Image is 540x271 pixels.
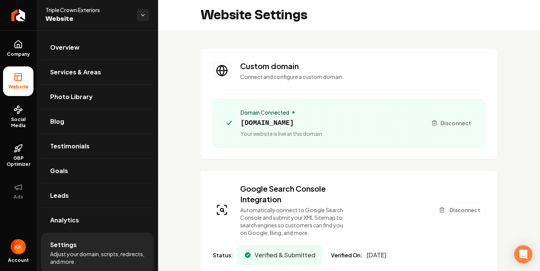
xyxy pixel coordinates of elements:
span: Leads [50,191,69,200]
a: Goals [41,159,154,183]
a: Leads [41,183,154,208]
span: Adjust your domain, scripts, redirects, and more. [50,250,144,265]
p: Connect and configure a custom domain. [240,73,485,80]
span: Social Media [3,117,33,129]
a: Overview [41,35,154,60]
h2: Website Settings [201,8,307,23]
span: Domain Connected [241,109,289,116]
a: GBP Optimizer [3,138,33,173]
a: Social Media [3,99,33,135]
a: Testimonials [41,134,154,158]
span: [DOMAIN_NAME] [241,118,322,128]
span: Testimonials [50,142,90,151]
span: Company [4,51,33,57]
span: Blog [50,117,64,126]
span: Website [46,14,131,24]
span: Verified & Submitted [255,251,315,260]
span: Photo Library [50,92,93,101]
button: Disconnect [427,116,476,130]
span: Your website is live at this domain [241,130,322,137]
img: Kyle Kearney [11,239,26,254]
button: Ads [3,176,33,206]
button: Disconnect [434,202,485,217]
div: Open Intercom Messenger [514,245,532,263]
img: Rebolt Logo [11,9,25,21]
span: Goals [50,166,68,175]
h3: Custom domain [240,61,485,71]
span: Status: [213,251,233,259]
span: Settings [50,240,77,249]
span: Website [5,84,32,90]
a: Blog [41,109,154,134]
span: Triple Crown Exteriors [46,6,131,14]
span: [DATE] [367,251,386,260]
span: Ads [11,194,26,200]
span: Verified On: [331,251,362,259]
span: Disconnect [440,119,471,127]
span: Account [8,257,29,263]
a: Services & Areas [41,60,154,84]
h3: Google Search Console Integration [240,183,345,205]
button: Open user button [11,239,26,254]
a: Analytics [41,208,154,232]
a: Company [3,34,33,63]
span: GBP Optimizer [3,155,33,167]
span: Analytics [50,216,79,225]
p: Automatically connect to Google Search Console and submit your XML Sitemap to search engines so c... [240,206,345,236]
span: Services & Areas [50,68,101,77]
span: Overview [50,43,79,52]
a: Photo Library [41,85,154,109]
